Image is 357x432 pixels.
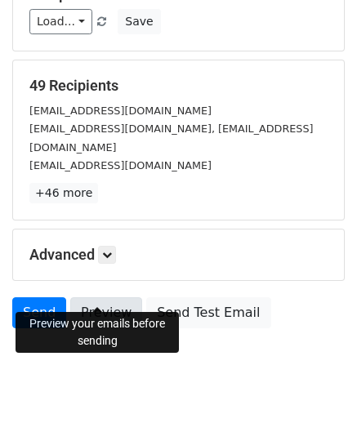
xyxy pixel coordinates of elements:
a: +46 more [29,183,98,203]
div: Preview your emails before sending [16,312,179,353]
small: [EMAIL_ADDRESS][DOMAIN_NAME] [29,159,212,171]
a: Send [12,297,66,328]
h5: Advanced [29,246,328,264]
a: Send Test Email [146,297,270,328]
button: Save [118,9,160,34]
small: [EMAIL_ADDRESS][DOMAIN_NAME], [EMAIL_ADDRESS][DOMAIN_NAME] [29,122,313,154]
small: [EMAIL_ADDRESS][DOMAIN_NAME] [29,105,212,117]
a: Load... [29,9,92,34]
a: Preview [70,297,142,328]
iframe: Chat Widget [275,354,357,432]
h5: 49 Recipients [29,77,328,95]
